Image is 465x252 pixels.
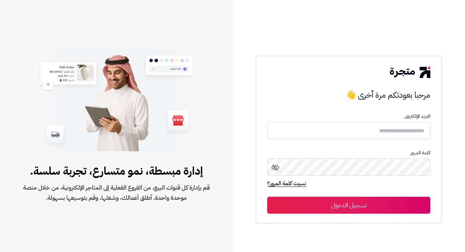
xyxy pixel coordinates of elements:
p: البريد الإلكترونى [267,114,430,119]
button: تسجيل الدخول [267,197,430,214]
p: كلمة المرور [267,150,430,156]
span: قم بإدارة كل قنوات البيع، من الفروع الفعلية إلى المتاجر الإلكترونية، من خلال منصة موحدة واحدة. أط... [22,182,211,203]
span: إدارة مبسطة، نمو متسارع، تجربة سلسة. [22,163,211,179]
a: نسيت كلمة المرور؟ [267,179,306,189]
h3: مرحبا بعودتكم مرة أخرى 👋 [267,88,430,102]
img: logo-2.png [390,67,430,78]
